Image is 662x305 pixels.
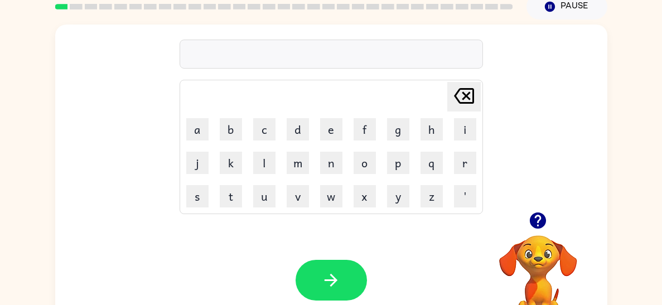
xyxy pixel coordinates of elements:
button: m [287,152,309,174]
button: e [320,118,342,141]
button: q [421,152,443,174]
button: d [287,118,309,141]
button: w [320,185,342,207]
button: s [186,185,209,207]
button: o [354,152,376,174]
button: j [186,152,209,174]
button: ' [454,185,476,207]
button: l [253,152,276,174]
button: b [220,118,242,141]
button: u [253,185,276,207]
button: n [320,152,342,174]
button: c [253,118,276,141]
button: f [354,118,376,141]
button: a [186,118,209,141]
button: x [354,185,376,207]
button: h [421,118,443,141]
button: g [387,118,409,141]
button: y [387,185,409,207]
button: z [421,185,443,207]
button: r [454,152,476,174]
button: p [387,152,409,174]
button: v [287,185,309,207]
button: i [454,118,476,141]
button: t [220,185,242,207]
button: k [220,152,242,174]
